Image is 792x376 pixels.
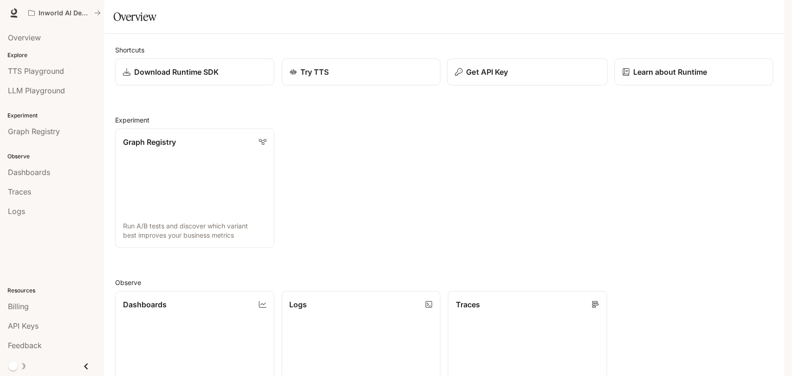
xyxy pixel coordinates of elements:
a: Try TTS [282,58,441,85]
h2: Experiment [115,115,773,125]
p: Inworld AI Demos [39,9,91,17]
button: Get API Key [447,58,608,86]
a: Download Runtime SDK [115,58,274,85]
h1: Overview [113,7,156,26]
h2: Shortcuts [115,45,773,55]
p: Try TTS [301,66,329,78]
p: Dashboards [123,299,167,310]
p: Logs [290,299,307,310]
h2: Observe [115,278,773,287]
p: Graph Registry [123,136,176,148]
p: Traces [456,299,480,310]
a: Graph RegistryRun A/B tests and discover which variant best improves your business metrics [115,129,274,248]
a: Learn about Runtime [615,58,774,85]
button: All workspaces [24,4,105,22]
p: Learn about Runtime [634,66,708,78]
p: Run A/B tests and discover which variant best improves your business metrics [123,221,266,240]
p: Get API Key [467,66,508,78]
p: Download Runtime SDK [134,66,219,78]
